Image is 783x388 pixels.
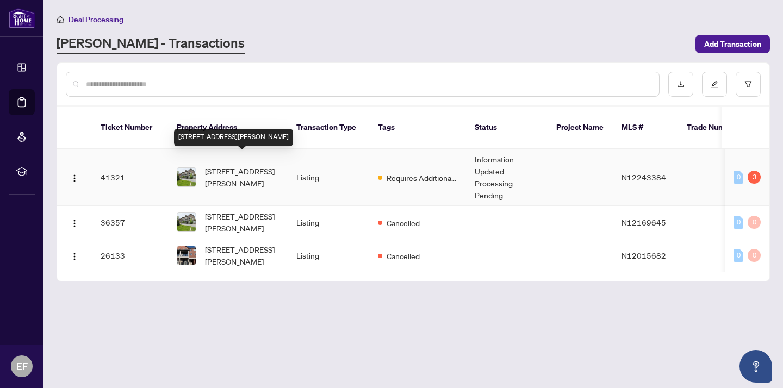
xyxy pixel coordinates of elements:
td: - [678,239,754,272]
span: edit [711,80,718,88]
span: Add Transaction [704,35,761,53]
div: 0 [734,249,743,262]
td: Listing [288,206,369,239]
span: N12243384 [622,172,666,182]
span: [STREET_ADDRESS][PERSON_NAME] [205,165,279,189]
th: Status [466,107,548,149]
button: filter [736,72,761,97]
td: - [548,239,613,272]
button: Logo [66,247,83,264]
div: 0 [748,216,761,229]
div: [STREET_ADDRESS][PERSON_NAME] [174,129,293,146]
button: Logo [66,214,83,231]
th: MLS # [613,107,678,149]
td: - [466,239,548,272]
span: N12015682 [622,251,666,260]
img: thumbnail-img [177,168,196,186]
td: 26133 [92,239,168,272]
th: Property Address [168,107,288,149]
img: Logo [70,252,79,261]
img: Logo [70,174,79,183]
span: filter [744,80,752,88]
span: home [57,16,64,23]
td: 41321 [92,149,168,206]
span: Requires Additional Docs [387,172,457,184]
a: [PERSON_NAME] - Transactions [57,34,245,54]
th: Project Name [548,107,613,149]
th: Ticket Number [92,107,168,149]
button: Logo [66,168,83,186]
button: Add Transaction [695,35,770,53]
div: 0 [734,171,743,184]
span: Cancelled [387,250,420,262]
td: Listing [288,149,369,206]
td: - [548,149,613,206]
span: Deal Processing [69,15,123,24]
td: - [548,206,613,239]
img: logo [9,8,35,28]
div: 0 [734,216,743,229]
td: - [466,206,548,239]
span: EF [16,359,28,374]
div: 3 [748,171,761,184]
td: - [678,206,754,239]
img: thumbnail-img [177,246,196,265]
td: Listing [288,239,369,272]
div: 0 [748,249,761,262]
td: - [678,149,754,206]
img: Logo [70,219,79,228]
td: 36357 [92,206,168,239]
span: N12169645 [622,217,666,227]
span: [STREET_ADDRESS][PERSON_NAME] [205,210,279,234]
span: Cancelled [387,217,420,229]
button: edit [702,72,727,97]
img: thumbnail-img [177,213,196,231]
th: Tags [369,107,466,149]
span: [STREET_ADDRESS][PERSON_NAME] [205,243,279,267]
button: Open asap [739,350,772,383]
th: Transaction Type [288,107,369,149]
td: Information Updated - Processing Pending [466,149,548,206]
th: Trade Number [678,107,754,149]
span: download [677,80,685,88]
button: download [668,72,693,97]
